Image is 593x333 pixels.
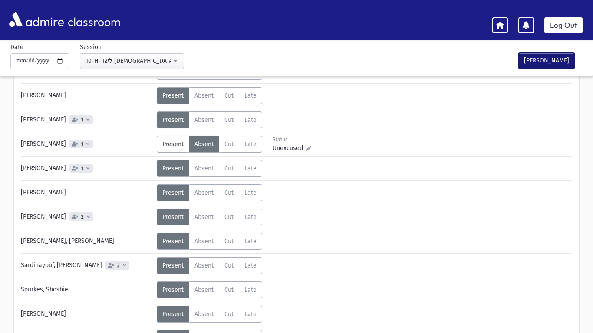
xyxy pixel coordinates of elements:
[244,92,257,99] span: Late
[224,140,234,148] span: Cut
[157,160,262,177] div: AttTypes
[194,140,214,148] span: Absent
[162,92,184,99] span: Present
[224,286,234,294] span: Cut
[157,257,262,274] div: AttTypes
[194,116,214,124] span: Absent
[194,310,214,318] span: Absent
[80,53,184,69] button: 10-H-לשון התורה(10:00AM-10:45AM)
[162,310,184,318] span: Present
[244,238,257,245] span: Late
[16,209,157,225] div: [PERSON_NAME]
[162,140,184,148] span: Present
[157,136,262,153] div: AttTypes
[244,262,257,269] span: Late
[224,238,234,245] span: Cut
[157,306,262,323] div: AttTypes
[224,116,234,124] span: Cut
[162,262,184,269] span: Present
[16,233,157,250] div: [PERSON_NAME], [PERSON_NAME]
[16,136,157,153] div: [PERSON_NAME]
[244,213,257,221] span: Late
[194,189,214,196] span: Absent
[157,281,262,298] div: AttTypes
[194,213,214,221] span: Absent
[162,286,184,294] span: Present
[194,262,214,269] span: Absent
[224,189,234,196] span: Cut
[157,87,262,104] div: AttTypes
[7,9,66,29] img: AdmirePro
[224,262,234,269] span: Cut
[224,310,234,318] span: Cut
[544,17,583,33] a: Log Out
[115,263,122,268] span: 2
[194,92,214,99] span: Absent
[518,53,575,69] button: [PERSON_NAME]
[194,286,214,294] span: Absent
[16,306,157,323] div: [PERSON_NAME]
[10,42,23,52] label: Date
[244,286,257,294] span: Late
[157,209,262,225] div: AttTypes
[224,165,234,172] span: Cut
[79,117,85,123] span: 1
[79,166,85,171] span: 1
[162,116,184,124] span: Present
[194,165,214,172] span: Absent
[162,189,184,196] span: Present
[16,87,157,104] div: [PERSON_NAME]
[244,189,257,196] span: Late
[162,238,184,245] span: Present
[80,42,102,52] label: Session
[79,141,85,147] span: 1
[16,281,157,298] div: Sourkes, Shoshie
[86,56,171,65] div: 10-H-לשון [DEMOGRAPHIC_DATA](10:00AM-10:45AM)
[79,214,86,220] span: 2
[16,257,157,274] div: Sardinayouf, [PERSON_NAME]
[273,136,311,144] div: Status
[224,92,234,99] span: Cut
[16,111,157,128] div: [PERSON_NAME]
[157,184,262,201] div: AttTypes
[157,233,262,250] div: AttTypes
[16,184,157,201] div: [PERSON_NAME]
[244,165,257,172] span: Late
[162,165,184,172] span: Present
[66,8,121,31] span: classroom
[244,116,257,124] span: Late
[273,144,306,153] span: Unexcused
[162,213,184,221] span: Present
[224,213,234,221] span: Cut
[244,140,257,148] span: Late
[157,111,262,128] div: AttTypes
[16,160,157,177] div: [PERSON_NAME]
[194,238,214,245] span: Absent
